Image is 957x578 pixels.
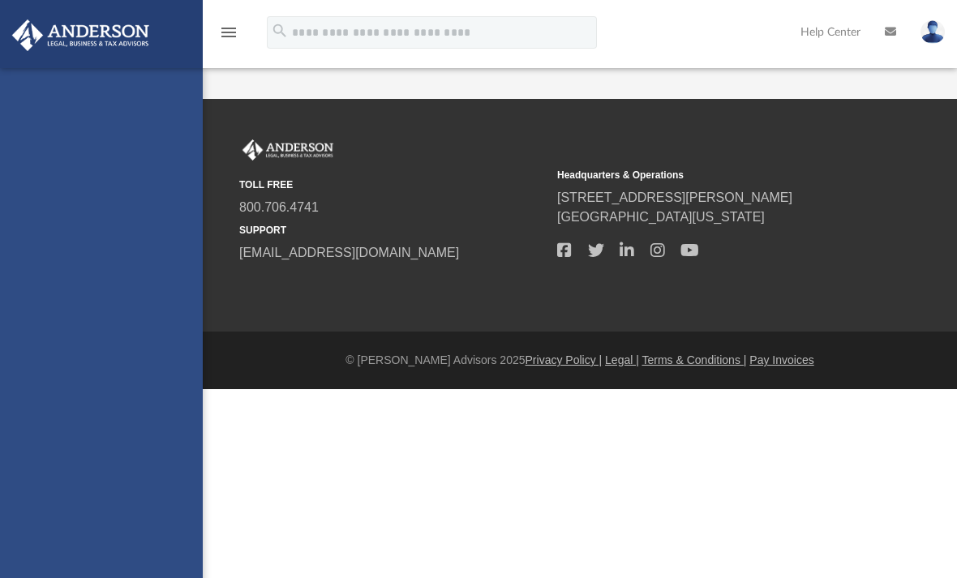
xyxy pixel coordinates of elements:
img: User Pic [921,20,945,44]
i: menu [219,23,238,42]
a: [GEOGRAPHIC_DATA][US_STATE] [557,210,765,224]
a: [STREET_ADDRESS][PERSON_NAME] [557,191,792,204]
small: TOLL FREE [239,178,546,192]
a: Terms & Conditions | [642,353,747,366]
a: menu [219,31,238,42]
img: Anderson Advisors Platinum Portal [239,139,337,161]
a: Privacy Policy | [526,353,603,366]
a: 800.706.4741 [239,200,319,214]
small: Headquarters & Operations [557,168,864,182]
a: Pay Invoices [749,353,813,366]
div: © [PERSON_NAME] Advisors 2025 [203,352,957,369]
small: SUPPORT [239,223,546,238]
a: [EMAIL_ADDRESS][DOMAIN_NAME] [239,246,459,259]
img: Anderson Advisors Platinum Portal [7,19,154,51]
i: search [271,22,289,40]
a: Legal | [605,353,639,366]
